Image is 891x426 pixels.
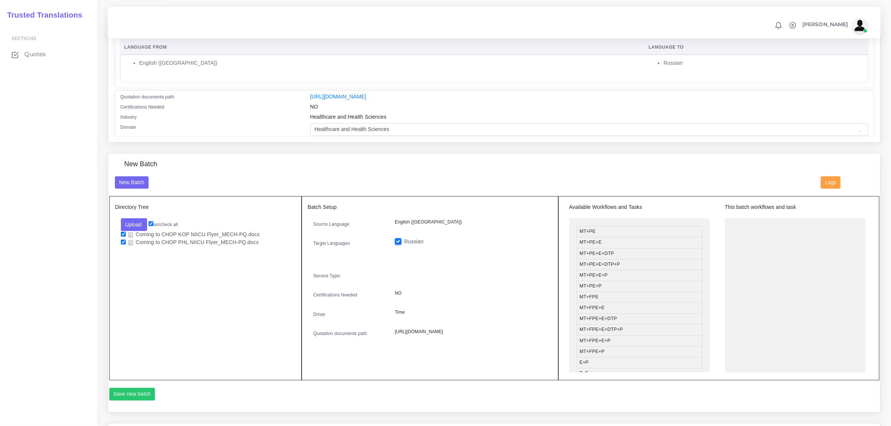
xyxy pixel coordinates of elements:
[305,103,874,113] div: NO
[577,346,702,357] li: MT+FPE+P
[395,289,547,297] p: NO
[802,22,848,27] span: [PERSON_NAME]
[120,94,174,100] label: Quotation documents path
[126,231,262,238] a: Coming to CHOP KOP NIICU Flyer_MECH-PQ.docx
[115,204,296,210] h5: Directory Tree
[577,302,702,314] li: MT+FPE+E
[577,270,702,281] li: MT+PE+E+P
[124,160,157,168] h4: New Batch
[313,273,341,279] label: Service Type:
[395,328,547,336] p: [URL][DOMAIN_NAME]
[120,124,136,131] label: Domain
[121,218,147,231] button: Upload
[310,94,366,100] a: [URL][DOMAIN_NAME]
[577,237,702,248] li: MT+PE+E
[404,238,424,246] label: Russian
[120,40,645,55] th: Language From
[313,240,350,247] label: Target Languages
[313,311,326,318] label: Driver
[2,9,82,21] a: Trusted Translations
[313,292,357,298] label: Certifications Needed
[645,40,868,55] th: Language To
[149,221,153,226] input: un/check all
[821,176,840,189] button: Logs
[115,176,149,189] button: New Batch
[305,113,874,123] div: Healthcare and Health Sciences
[120,104,165,110] label: Certifications Needed
[577,324,702,335] li: MT+FPE+E+DTP+P
[799,18,870,33] a: [PERSON_NAME]avatar
[120,114,137,121] label: Industry
[313,221,350,228] label: Source Language
[852,18,867,33] img: avatar
[577,357,702,368] li: E+P
[109,388,155,401] button: Save new batch
[577,292,702,303] li: MT+FPE
[139,59,641,67] li: English ([GEOGRAPHIC_DATA])
[577,368,702,379] li: T+E
[6,46,92,62] a: Quotes
[24,50,46,58] span: Quotes
[577,281,702,292] li: MT+PE+P
[577,259,702,270] li: MT+PE+E+DTP+P
[2,10,82,19] h2: Trusted Translations
[577,335,702,347] li: MT+FPE+E+P
[825,179,836,185] span: Logs
[569,204,710,210] h5: Available Workflows and Tasks
[395,218,547,226] p: English ([GEOGRAPHIC_DATA])
[395,308,547,316] p: Time
[149,221,178,228] label: un/check all
[577,313,702,325] li: MT+FPE+E+DTP
[12,36,36,41] span: Sections
[115,179,149,185] a: New Batch
[725,204,866,210] h5: This batch workflows and task
[663,59,864,67] li: Russian
[577,226,702,237] li: MT+PE
[313,330,367,337] label: Quotation documents path
[308,204,552,210] h5: Batch Setup
[126,239,262,246] a: Coming to CHOP PHL NIICU Flyer_MECH-PQ.docx
[577,248,702,259] li: MT+PE+E+DTP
